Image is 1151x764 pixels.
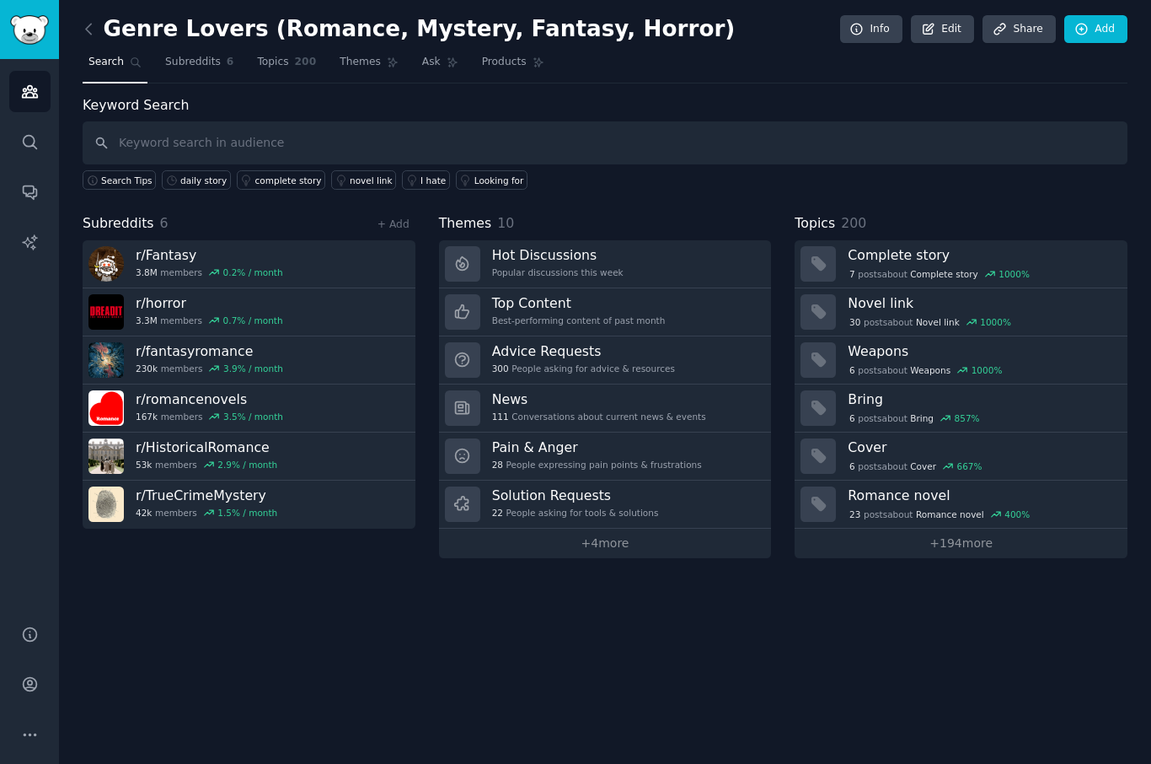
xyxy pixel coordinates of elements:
a: Ask [416,49,464,83]
img: TrueCrimeMystery [88,487,124,522]
span: 10 [497,215,514,231]
div: Best-performing content of past month [492,315,666,326]
a: Topics200 [251,49,322,83]
h3: r/ Fantasy [136,246,283,264]
a: Advice Requests300People asking for advice & resources [439,336,772,385]
div: 3.5 % / month [223,411,283,422]
span: 200 [295,55,317,70]
span: 53k [136,459,152,471]
div: People asking for tools & solutions [492,507,659,519]
img: HistoricalRomance [88,438,124,474]
a: Weapons6postsaboutWeapons1000% [795,336,1127,385]
a: +4more [439,529,772,558]
span: 6 [160,215,169,231]
span: 42k [136,507,152,519]
h3: Advice Requests [492,342,675,360]
a: Share [982,15,1055,44]
a: Add [1064,15,1127,44]
h3: Romance novel [848,487,1116,504]
div: Looking for [474,175,524,186]
span: 167k [136,411,158,422]
a: News111Conversations about current news & events [439,385,772,433]
span: 3.8M [136,266,158,278]
span: Themes [439,213,492,234]
a: Subreddits6 [159,49,239,83]
span: Topics [257,55,288,70]
div: daily story [180,175,227,186]
img: romancenovels [88,390,124,426]
label: Keyword Search [83,97,189,113]
span: 6 [849,412,855,424]
div: post s about [848,459,983,474]
button: Search Tips [83,170,156,190]
div: 400 % [1004,508,1030,520]
span: 30 [849,316,860,328]
h3: News [492,390,706,408]
span: Complete story [910,268,977,280]
span: Search Tips [101,175,153,186]
h3: r/ HistoricalRomance [136,438,277,456]
span: 7 [849,268,855,280]
div: People expressing pain points & frustrations [492,459,702,471]
span: Romance novel [916,508,984,520]
a: Novel link30postsaboutNovel link1000% [795,288,1127,336]
span: Ask [422,55,441,70]
div: members [136,363,283,374]
div: members [136,266,283,278]
div: post s about [848,411,981,426]
div: 0.2 % / month [223,266,283,278]
h3: Top Content [492,294,666,312]
a: r/TrueCrimeMystery42kmembers1.5% / month [83,481,415,529]
a: r/fantasyromance230kmembers3.9% / month [83,336,415,385]
a: Search [83,49,147,83]
img: Fantasy [88,246,124,282]
div: 2.9 % / month [217,459,277,471]
div: members [136,459,277,471]
div: 667 % [957,460,982,472]
a: Looking for [456,170,527,190]
img: horror [88,294,124,330]
span: 300 [492,363,509,374]
a: Top ContentBest-performing content of past month [439,288,772,336]
div: I hate [420,175,446,186]
div: 1000 % [998,268,1030,280]
a: r/romancenovels167kmembers3.5% / month [83,385,415,433]
span: 200 [841,215,866,231]
span: 6 [227,55,234,70]
h3: Pain & Anger [492,438,702,456]
span: 6 [849,364,855,376]
a: complete story [237,170,325,190]
h3: Cover [848,438,1116,456]
span: 6 [849,460,855,472]
span: 28 [492,459,503,471]
h3: Solution Requests [492,487,659,504]
div: Popular discussions this week [492,266,624,278]
h3: r/ TrueCrimeMystery [136,487,277,504]
a: Info [840,15,902,44]
span: Cover [910,460,936,472]
span: Themes [340,55,381,70]
span: Products [482,55,527,70]
img: GummySearch logo [10,15,49,45]
input: Keyword search in audience [83,121,1127,164]
h3: Weapons [848,342,1116,360]
a: +194more [795,529,1127,558]
div: complete story [255,175,322,186]
span: Weapons [910,364,950,376]
a: Themes [334,49,404,83]
h3: Complete story [848,246,1116,264]
div: post s about [848,363,1004,378]
div: post s about [848,507,1031,522]
a: daily story [162,170,231,190]
h2: Genre Lovers (Romance, Mystery, Fantasy, Horror) [83,16,735,43]
a: Cover6postsaboutCover667% [795,433,1127,481]
div: post s about [848,266,1031,282]
div: members [136,315,283,326]
span: Subreddits [165,55,221,70]
span: 23 [849,508,860,520]
div: post s about [848,315,1012,330]
a: Solution Requests22People asking for tools & solutions [439,481,772,529]
span: 3.3M [136,315,158,326]
div: 3.9 % / month [223,363,283,374]
span: Topics [795,213,835,234]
